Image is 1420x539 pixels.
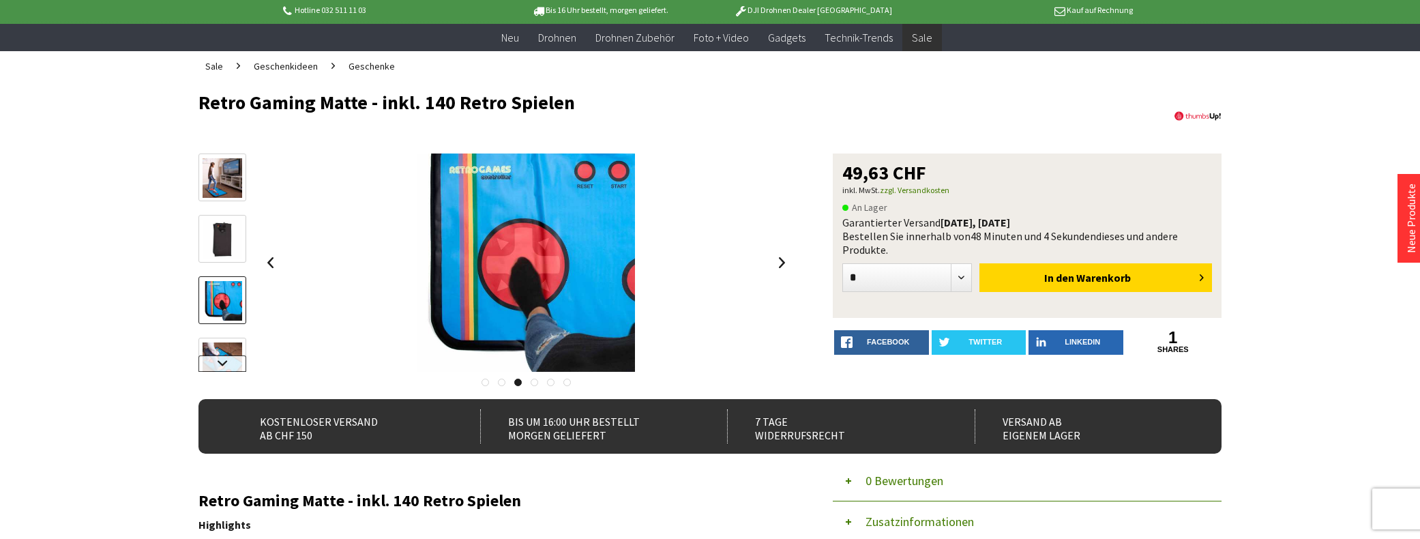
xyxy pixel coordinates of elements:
strong: Highlights [198,518,251,531]
a: LinkedIn [1029,330,1123,355]
img: Vorschau: Retro Gaming Matte - inkl. 140 Retro Spielen [203,158,242,198]
a: 1 [1126,330,1221,345]
div: 7 Tage Widerrufsrecht [727,409,945,443]
div: Versand ab eigenem Lager [975,409,1192,443]
span: Drohnen Zubehör [595,31,675,44]
p: Hotline 032 511 11 03 [280,2,493,18]
a: Drohnen Zubehör [586,24,684,52]
span: Sale [205,60,223,72]
button: In den Warenkorb [979,263,1212,292]
h2: Retro Gaming Matte - inkl. 140 Retro Spielen [198,492,792,510]
a: Drohnen [529,24,586,52]
a: facebook [834,330,929,355]
h1: Retro Gaming Matte - inkl. 140 Retro Spielen [198,92,1017,113]
a: Geschenkideen [247,51,325,81]
div: Kostenloser Versand ab CHF 150 [233,409,450,443]
span: Warenkorb [1076,271,1131,285]
a: Geschenke [342,51,402,81]
img: thumbsUp [1174,92,1222,140]
span: Gadgets [768,31,805,44]
span: Geschenkideen [254,60,318,72]
span: In den [1044,271,1074,285]
button: 0 Bewertungen [833,461,1222,501]
span: An Lager [842,199,887,216]
a: Neue Produkte [1404,184,1418,253]
span: twitter [968,338,1002,346]
p: Kauf auf Rechnung [919,2,1132,18]
div: Garantierter Versand Bestellen Sie innerhalb von dieses und andere Produkte. [842,216,1212,257]
div: Bis um 16:00 Uhr bestellt Morgen geliefert [480,409,698,443]
p: inkl. MwSt. [842,182,1212,199]
span: LinkedIn [1065,338,1100,346]
span: Drohnen [538,31,576,44]
span: Foto + Video [694,31,749,44]
span: Neu [501,31,519,44]
span: Technik-Trends [825,31,893,44]
a: shares [1126,345,1221,354]
span: Sale [912,31,932,44]
span: Geschenke [349,60,395,72]
p: Bis 16 Uhr bestellt, morgen geliefert. [493,2,706,18]
a: Neu [492,24,529,52]
a: Technik-Trends [815,24,902,52]
a: twitter [932,330,1026,355]
a: Sale [902,24,942,52]
a: Sale [198,51,230,81]
a: zzgl. Versandkosten [880,185,949,195]
span: 49,63 CHF [842,163,926,182]
b: [DATE], [DATE] [941,216,1010,229]
a: Gadgets [758,24,815,52]
span: facebook [867,338,909,346]
span: 48 Minuten und 4 Sekunden [971,229,1096,243]
p: DJI Drohnen Dealer [GEOGRAPHIC_DATA] [707,2,919,18]
a: Foto + Video [684,24,758,52]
